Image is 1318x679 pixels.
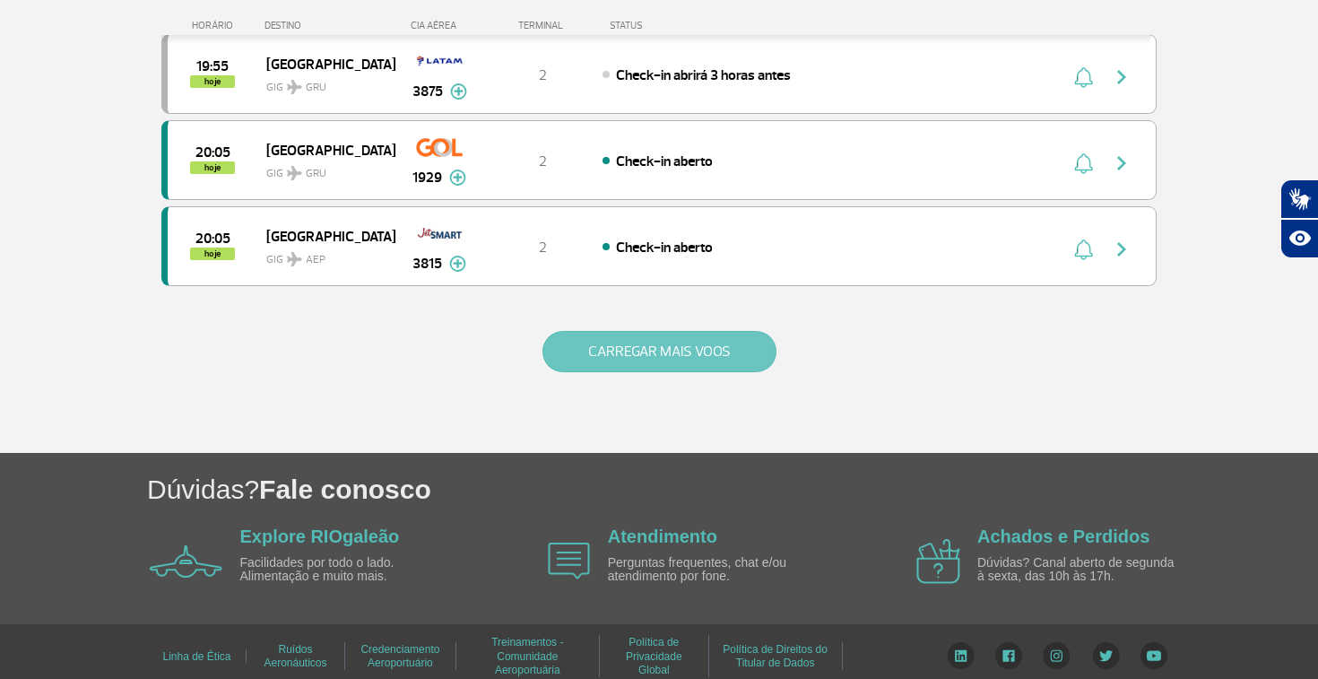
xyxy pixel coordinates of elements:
button: CARREGAR MAIS VOOS [542,331,776,372]
img: LinkedIn [947,642,975,669]
img: sino-painel-voo.svg [1074,66,1093,88]
div: STATUS [601,20,747,31]
span: GIG [266,70,381,96]
div: CIA AÉREA [395,20,484,31]
img: airplane icon [548,543,590,579]
span: [GEOGRAPHIC_DATA] [266,52,381,75]
p: Facilidades por todo o lado. Alimentação e muito mais. [240,556,447,584]
a: Política de Direitos do Titular de Dados [723,637,828,675]
span: Fale conosco [259,474,431,504]
span: 2 [539,152,547,170]
span: GRU [306,166,326,182]
span: hoje [190,248,235,260]
span: 3815 [412,253,442,274]
span: 2 [539,239,547,257]
img: seta-direita-painel-voo.svg [1111,66,1132,88]
img: Facebook [995,642,1022,669]
img: sino-painel-voo.svg [1074,152,1093,174]
p: Dúvidas? Canal aberto de segunda à sexta, das 10h às 17h. [977,556,1184,584]
div: TERMINAL [484,20,601,31]
h1: Dúvidas? [147,471,1318,508]
a: Linha de Ética [162,644,230,669]
img: mais-info-painel-voo.svg [449,256,466,272]
span: GIG [266,242,381,268]
button: Abrir recursos assistivos. [1280,219,1318,258]
img: destiny_airplane.svg [287,80,302,94]
a: Explore RIOgaleão [240,527,400,546]
div: HORÁRIO [167,20,264,31]
span: GIG [266,156,381,182]
span: Check-in aberto [616,152,713,170]
a: Atendimento [608,527,717,546]
span: [GEOGRAPHIC_DATA] [266,138,381,161]
img: mais-info-painel-voo.svg [449,170,466,186]
span: 1929 [412,167,442,188]
span: 2025-09-24 20:05:00 [195,146,230,159]
a: Credenciamento Aeroportuário [360,637,439,675]
span: hoje [190,161,235,174]
p: Perguntas frequentes, chat e/ou atendimento por fone. [608,556,814,584]
img: airplane icon [916,539,960,584]
span: 2025-09-24 20:05:00 [195,232,230,245]
span: [GEOGRAPHIC_DATA] [266,224,381,248]
img: Twitter [1092,642,1120,669]
a: Ruídos Aeronáuticos [264,637,326,675]
div: Plugin de acessibilidade da Hand Talk. [1280,179,1318,258]
img: mais-info-painel-voo.svg [450,83,467,100]
img: airplane icon [150,545,222,578]
img: Instagram [1043,642,1071,669]
span: hoje [190,75,235,88]
span: 2025-09-24 19:55:00 [196,60,229,73]
img: destiny_airplane.svg [287,166,302,180]
span: 3875 [412,81,443,102]
button: Abrir tradutor de língua de sinais. [1280,179,1318,219]
span: Check-in aberto [616,239,713,257]
span: GRU [306,80,326,96]
img: destiny_airplane.svg [287,252,302,266]
img: sino-painel-voo.svg [1074,239,1093,260]
span: 2 [539,66,547,84]
img: YouTube [1140,642,1167,669]
img: seta-direita-painel-voo.svg [1111,152,1132,174]
div: DESTINO [264,20,395,31]
span: AEP [306,252,325,268]
img: seta-direita-painel-voo.svg [1111,239,1132,260]
a: Achados e Perdidos [977,527,1149,546]
span: Check-in abrirá 3 horas antes [616,66,791,84]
